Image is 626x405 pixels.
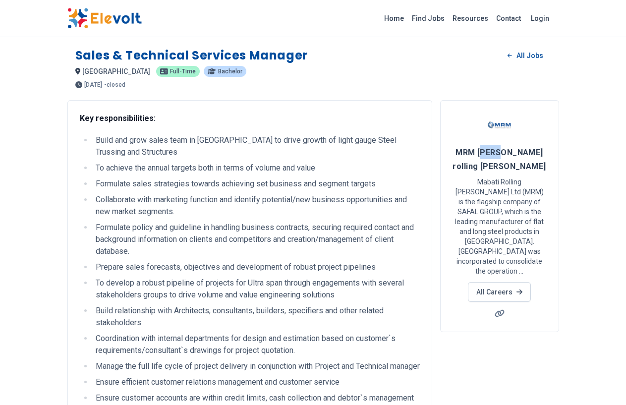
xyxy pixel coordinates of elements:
[468,282,531,302] a: All Careers
[93,194,420,218] li: Collaborate with marketing function and identify potential/new business opportunities and new mar...
[500,48,551,63] a: All Jobs
[104,82,125,88] p: - closed
[487,113,512,137] img: MRM Mabati rolling Mills
[576,357,626,405] iframe: Chat Widget
[453,148,546,171] span: MRM [PERSON_NAME] rolling [PERSON_NAME]
[453,177,547,276] p: Mabati Rolling [PERSON_NAME] Ltd (MRM) is the flagship company of SAFAL GROUP, which is the leadi...
[93,134,420,158] li: Build and grow sales team in [GEOGRAPHIC_DATA] to drive growth of light gauge Steel Trussing and ...
[380,10,408,26] a: Home
[93,178,420,190] li: Formulate sales strategies towards achieving set business and segment targets
[218,68,242,74] span: bachelor
[525,8,555,28] a: Login
[93,376,420,388] li: Ensure efficient customer relations management and customer service
[93,222,420,257] li: Formulate policy and guideline in handling business contracts, securing required contact and back...
[75,48,308,63] h1: Sales & Technical Services Manager
[93,277,420,301] li: To develop a robust pipeline of projects for Ultra span through engagements with several stakehol...
[93,333,420,356] li: Coordination with internal departments for design and estimation based on customer`s requirements...
[93,392,420,404] li: Ensure customer accounts are within credit limits, cash collection and debtor`s management
[93,360,420,372] li: Manage the full life cycle of project delivery in conjunction with Project and Technical manager
[80,114,156,123] strong: Key responsibilities:
[93,261,420,273] li: Prepare sales forecasts, objectives and development of robust project pipelines
[82,67,150,75] span: [GEOGRAPHIC_DATA]
[170,68,196,74] span: full-time
[492,10,525,26] a: Contact
[449,10,492,26] a: Resources
[408,10,449,26] a: Find Jobs
[67,8,142,29] img: Elevolt
[84,82,102,88] span: [DATE]
[93,162,420,174] li: To achieve the annual targets both in terms of volume and value
[93,305,420,329] li: Build relationship with Architects, consultants, builders, specifiers and other related stakeholders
